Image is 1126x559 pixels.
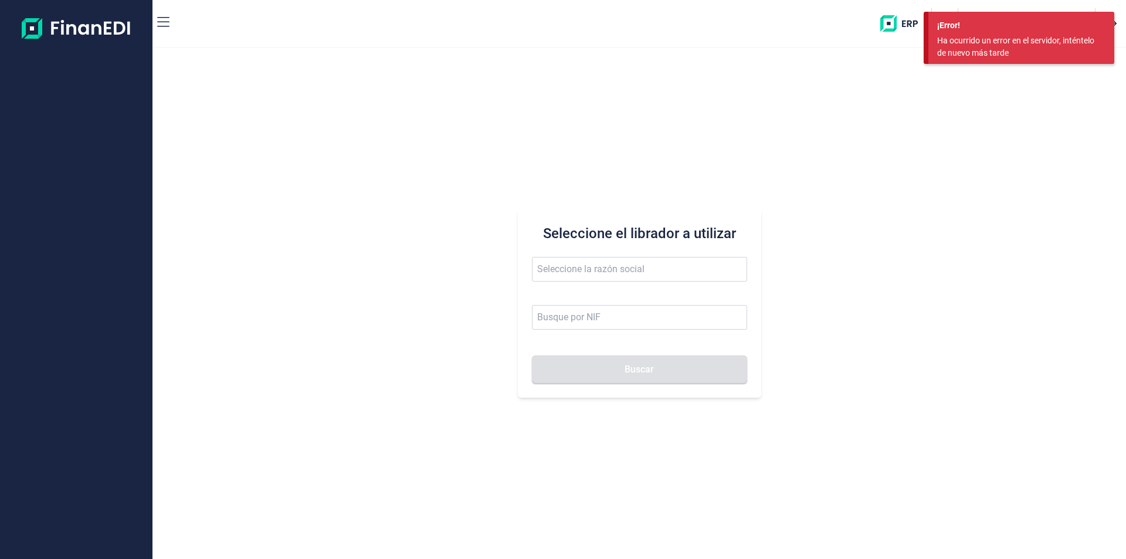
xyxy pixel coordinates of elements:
[532,305,747,330] input: Busque por NIF
[625,365,654,374] span: Buscar
[22,9,131,47] img: Logo de aplicación
[532,355,747,384] button: Buscar
[880,15,927,32] img: erp
[532,257,747,282] input: Seleccione la razón social
[937,19,1105,32] div: ¡Error!
[532,224,747,243] h3: Seleccione el librador a utilizar
[937,35,1097,59] div: Ha ocurrido un error en el servidor, inténtelo de nuevo más tarde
